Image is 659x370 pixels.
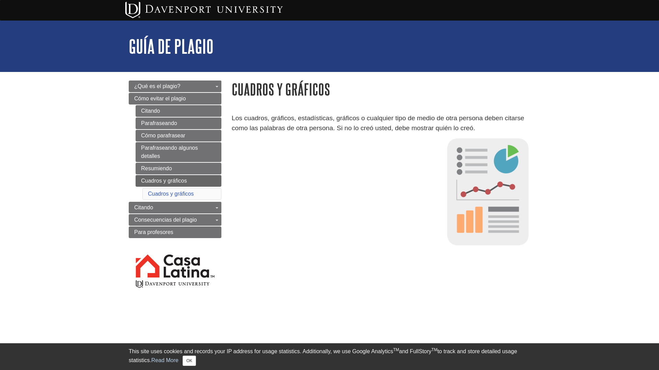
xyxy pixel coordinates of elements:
p: Los cuadros, gráficos, estadísticas, gráficos o cualquier tipo de medio de otra persona deben cit... [232,113,530,133]
a: Cuadros y gráficos [148,191,194,197]
img: Davenport University [125,2,283,18]
a: Read More [151,357,178,363]
a: Para profesores [129,226,221,238]
a: Resumiendo [136,163,221,174]
a: Parafraseando algunos detalles [136,142,221,162]
span: ¿Qué es el plagio? [134,83,180,89]
sup: TM [393,347,399,352]
a: Cómo evitar el plagio [129,93,221,104]
a: Citando [136,105,221,117]
a: Citando [129,202,221,213]
a: Cuadros y gráficos [136,175,221,187]
span: Consecuencias del plagio [134,217,197,223]
a: Cómo parafrasear [136,130,221,141]
h1: Cuadros y gráficos [232,81,530,98]
a: Consecuencias del plagio [129,214,221,226]
a: Guía de plagio [129,36,213,57]
span: Cómo evitar el plagio [134,96,186,101]
a: ¿Qué es el plagio? [129,81,221,92]
span: Para profesores [134,229,173,235]
sup: TM [431,347,437,352]
div: Guide Page Menu [129,81,221,301]
span: Citando [134,205,153,210]
div: This site uses cookies and records your IP address for usage statistics. Additionally, we use Goo... [129,347,530,366]
a: Parafraseando [136,118,221,129]
button: Close [183,356,196,366]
